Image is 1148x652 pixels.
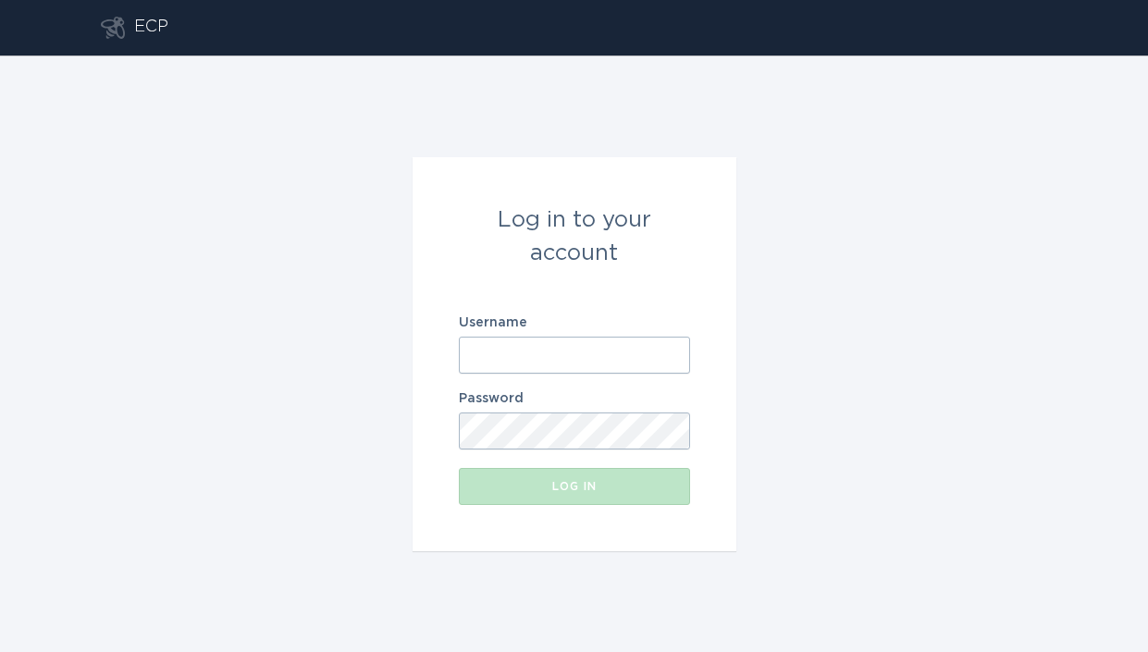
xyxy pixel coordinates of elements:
button: Go to dashboard [101,17,125,39]
label: Username [459,316,690,329]
button: Log in [459,468,690,505]
div: Log in to your account [459,203,690,270]
div: ECP [134,17,168,39]
div: Log in [468,481,681,492]
label: Password [459,392,690,405]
